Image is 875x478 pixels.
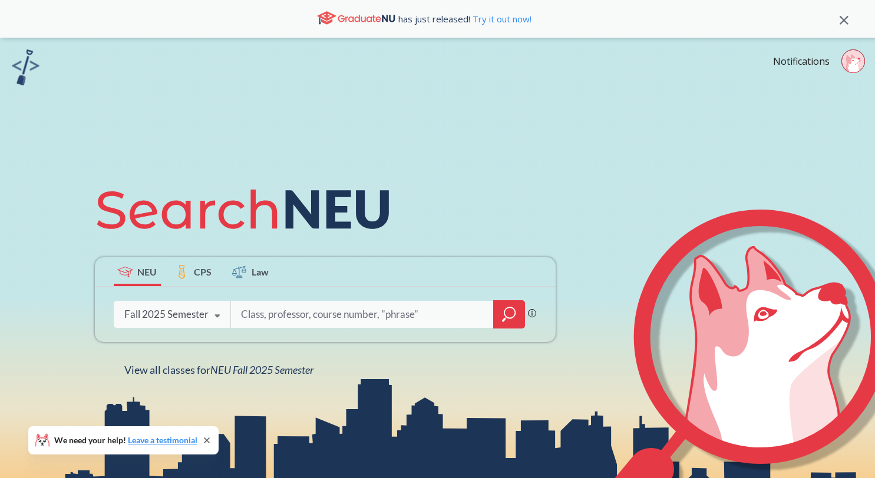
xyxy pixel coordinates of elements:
[240,302,485,327] input: Class, professor, course number, "phrase"
[194,265,212,278] span: CPS
[210,363,313,376] span: NEU Fall 2025 Semester
[502,306,516,323] svg: magnifying glass
[128,435,197,445] a: Leave a testimonial
[124,308,209,321] div: Fall 2025 Semester
[252,265,269,278] span: Law
[54,436,197,444] span: We need your help!
[124,363,313,376] span: View all classes for
[12,49,39,85] img: sandbox logo
[12,49,39,89] a: sandbox logo
[137,265,157,278] span: NEU
[398,12,531,25] span: has just released!
[773,55,830,68] a: Notifications
[470,13,531,25] a: Try it out now!
[493,300,525,328] div: magnifying glass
